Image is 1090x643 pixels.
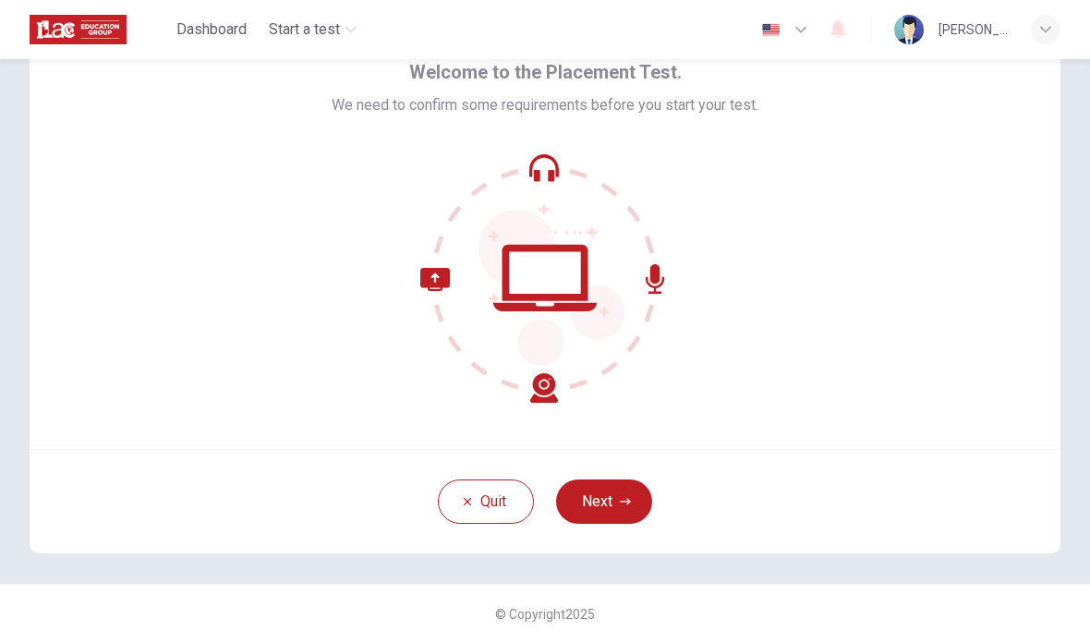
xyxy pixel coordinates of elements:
img: ILAC logo [30,11,127,48]
button: Next [556,479,652,524]
div: [PERSON_NAME] [PERSON_NAME] [939,18,1009,41]
span: Start a test [269,18,340,41]
button: Start a test [261,13,364,46]
a: ILAC logo [30,11,169,48]
span: © Copyright 2025 [495,607,595,622]
img: en [759,23,782,37]
img: Profile picture [894,15,924,44]
span: We need to confirm some requirements before you start your test. [332,94,758,116]
button: Quit [438,479,534,524]
span: Dashboard [176,18,247,41]
button: Dashboard [169,13,254,46]
span: Welcome to the Placement Test. [409,57,682,87]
